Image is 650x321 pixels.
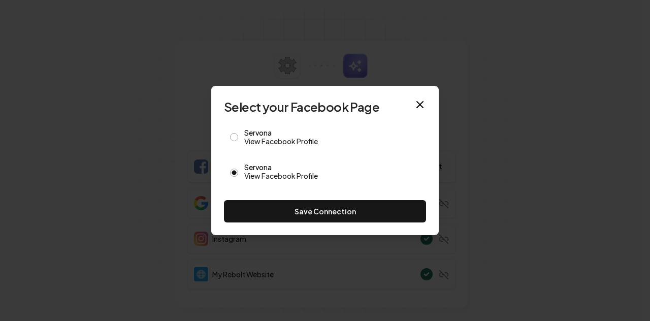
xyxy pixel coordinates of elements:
label: Servona [244,129,420,146]
a: View Facebook Profile [244,171,420,181]
button: Save Connection [224,200,426,222]
a: View Facebook Profile [244,136,420,146]
h2: Select your Facebook Page [224,99,426,115]
label: Servona [244,164,420,181]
